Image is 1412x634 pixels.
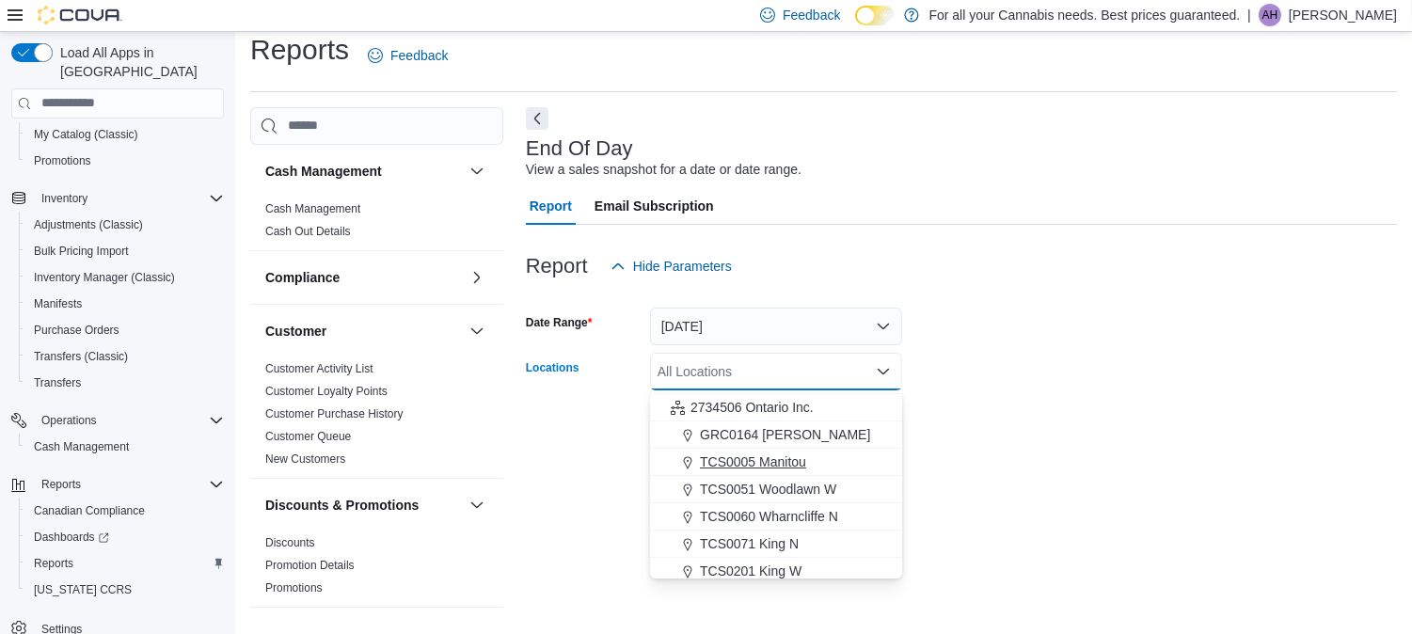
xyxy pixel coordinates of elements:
button: [US_STATE] CCRS [19,577,231,603]
button: [DATE] [650,308,902,345]
span: New Customers [265,452,345,467]
span: Reports [26,552,224,575]
button: TCS0071 King N [650,531,902,558]
span: Canadian Compliance [34,503,145,518]
span: Dashboards [34,530,109,545]
span: Cash Management [34,439,129,454]
span: Purchase Orders [26,319,224,341]
span: Transfers (Classic) [34,349,128,364]
a: Feedback [360,37,455,74]
span: Load All Apps in [GEOGRAPHIC_DATA] [53,43,224,81]
span: Promotions [26,150,224,172]
span: Purchase Orders [34,323,119,338]
div: View a sales snapshot for a date or date range. [526,160,801,180]
input: Dark Mode [855,6,895,25]
button: Cash Management [466,160,488,182]
h3: Report [526,255,588,277]
button: Reports [4,471,231,498]
h1: Reports [250,31,349,69]
span: Discounts [265,535,315,550]
span: TCS0051 Woodlawn W [700,480,836,499]
h3: Compliance [265,268,340,287]
label: Locations [526,360,579,375]
span: Customer Queue [265,429,351,444]
a: Dashboards [26,526,117,548]
h3: Discounts & Promotions [265,496,419,515]
button: TCS0060 Wharncliffe N [650,503,902,531]
a: Bulk Pricing Import [26,240,136,262]
button: GRC0164 [PERSON_NAME] [650,421,902,449]
p: For all your Cannabis needs. Best prices guaranteed. [928,4,1240,26]
a: Transfers [26,372,88,394]
button: TCS0051 Woodlawn W [650,476,902,503]
img: Cova [38,6,122,24]
span: Cash Management [265,201,360,216]
button: Manifests [19,291,231,317]
span: Inventory Manager (Classic) [34,270,175,285]
span: My Catalog (Classic) [34,127,138,142]
button: Discounts & Promotions [466,494,488,516]
button: 2734506 Ontario Inc. [650,394,902,421]
p: | [1247,4,1251,26]
button: Purchase Orders [19,317,231,343]
button: TCS0201 King W [650,558,902,585]
span: TCS0060 Wharncliffe N [700,507,838,526]
a: Cash Out Details [265,225,351,238]
button: Canadian Compliance [19,498,231,524]
a: Transfers (Classic) [26,345,135,368]
a: Purchase Orders [26,319,127,341]
label: Date Range [526,315,593,330]
a: Reports [26,552,81,575]
a: My Catalog (Classic) [26,123,146,146]
button: Next [526,107,548,130]
div: Discounts & Promotions [250,531,503,607]
h3: Cash Management [265,162,382,181]
button: Transfers [19,370,231,396]
span: Customer Loyalty Points [265,384,388,399]
a: Inventory Manager (Classic) [26,266,182,289]
span: Dark Mode [855,25,856,26]
button: Bulk Pricing Import [19,238,231,264]
span: Inventory [34,187,224,210]
p: [PERSON_NAME] [1289,4,1397,26]
button: Adjustments (Classic) [19,212,231,238]
button: Customer [466,320,488,342]
button: Inventory [4,185,231,212]
span: Cash Out Details [265,224,351,239]
button: Hide Parameters [603,247,739,285]
a: Customer Queue [265,430,351,443]
span: My Catalog (Classic) [26,123,224,146]
span: Promotion Details [265,558,355,573]
a: Customer Loyalty Points [265,385,388,398]
a: Customer Purchase History [265,407,404,420]
span: TCS0201 King W [700,562,801,580]
span: Inventory [41,191,87,206]
span: Customer Purchase History [265,406,404,421]
button: Reports [19,550,231,577]
span: Reports [41,477,81,492]
span: Dashboards [26,526,224,548]
div: Cash Management [250,198,503,250]
div: Customer [250,357,503,478]
span: Hide Parameters [633,257,732,276]
button: My Catalog (Classic) [19,121,231,148]
span: Adjustments (Classic) [34,217,143,232]
span: TCS0005 Manitou [700,452,806,471]
span: Operations [41,413,97,428]
a: [US_STATE] CCRS [26,579,139,601]
span: Adjustments (Classic) [26,214,224,236]
span: Promotions [265,580,323,595]
span: Transfers (Classic) [26,345,224,368]
span: Feedback [783,6,840,24]
span: Washington CCRS [26,579,224,601]
span: Cash Management [26,436,224,458]
span: Reports [34,473,224,496]
button: Operations [4,407,231,434]
span: Bulk Pricing Import [26,240,224,262]
span: Report [530,187,572,225]
span: Manifests [26,293,224,315]
button: Inventory Manager (Classic) [19,264,231,291]
button: Close list of options [876,364,891,379]
button: Reports [34,473,88,496]
span: Bulk Pricing Import [34,244,129,259]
